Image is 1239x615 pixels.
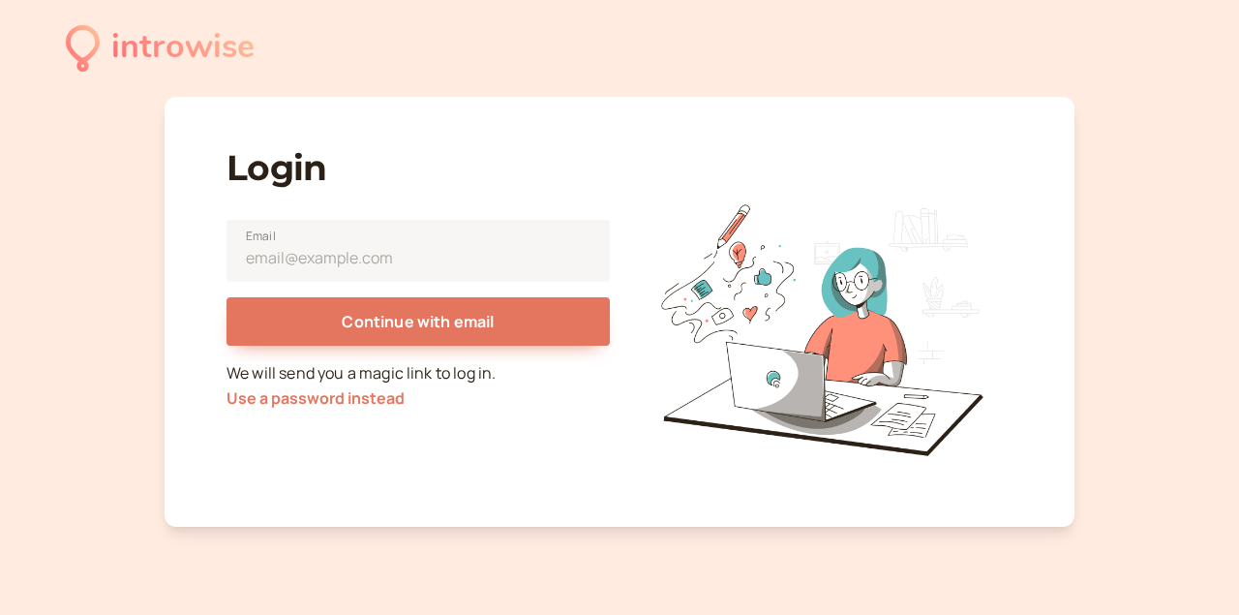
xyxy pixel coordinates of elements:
span: Email [246,227,276,246]
a: introwise [66,21,255,75]
div: introwise [111,21,255,75]
h1: Login [227,147,610,189]
button: Continue with email [227,297,610,346]
button: Use a password instead [227,389,405,407]
input: Email [227,220,610,282]
span: Continue with email [342,311,494,332]
p: We will send you a magic link to log in. [227,361,610,412]
iframe: Chat Widget [1142,522,1239,615]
